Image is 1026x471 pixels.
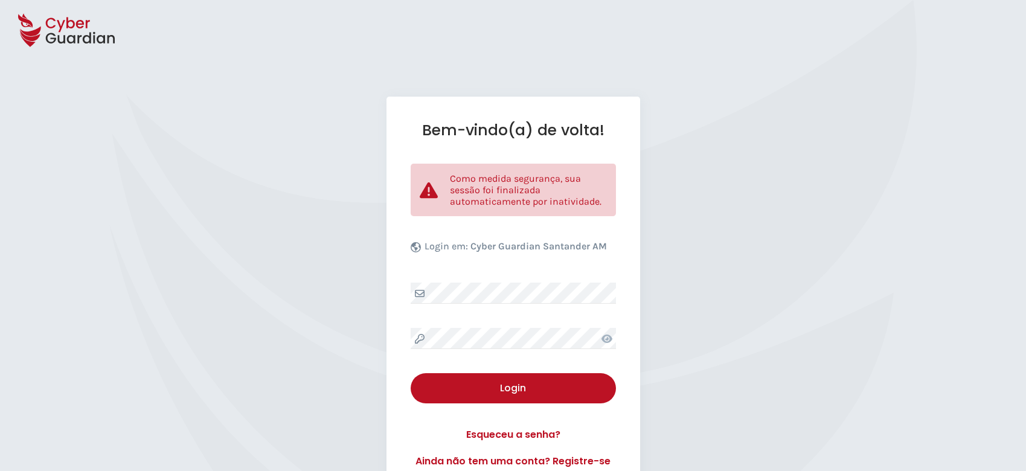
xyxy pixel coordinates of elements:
[420,381,607,396] div: Login
[450,173,607,207] p: Como medida segurança, sua sessão foi finalizada automaticamente por inatividade.
[470,240,607,252] b: Cyber Guardian Santander AM
[411,428,616,442] a: Esqueceu a senha?
[425,240,607,258] p: Login em:
[411,121,616,139] h1: Bem-vindo(a) de volta!
[411,454,616,469] a: Ainda não tem uma conta? Registre-se
[411,373,616,403] button: Login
